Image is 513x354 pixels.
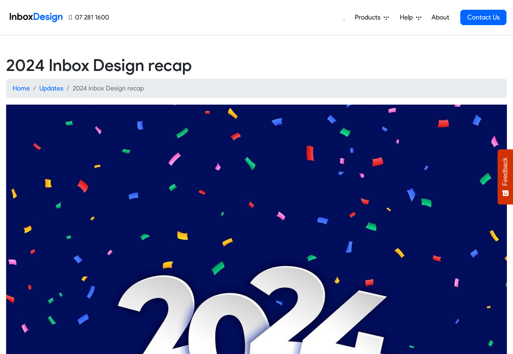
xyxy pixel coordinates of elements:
a: Home [13,84,30,92]
a: About [429,9,451,26]
a: Help [397,9,425,26]
span: Products [355,13,384,22]
h2: 2024 Inbox Design recap [6,55,507,75]
button: Feedback - Show survey [498,149,513,204]
a: Contact Us [460,10,507,25]
span: Help [400,13,416,22]
a: Updates [39,84,63,92]
span: Feedback [502,157,509,186]
a: 07 281 1600 [69,13,109,22]
a: Products [352,9,392,26]
li: 2024 Inbox Design recap [63,84,144,93]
